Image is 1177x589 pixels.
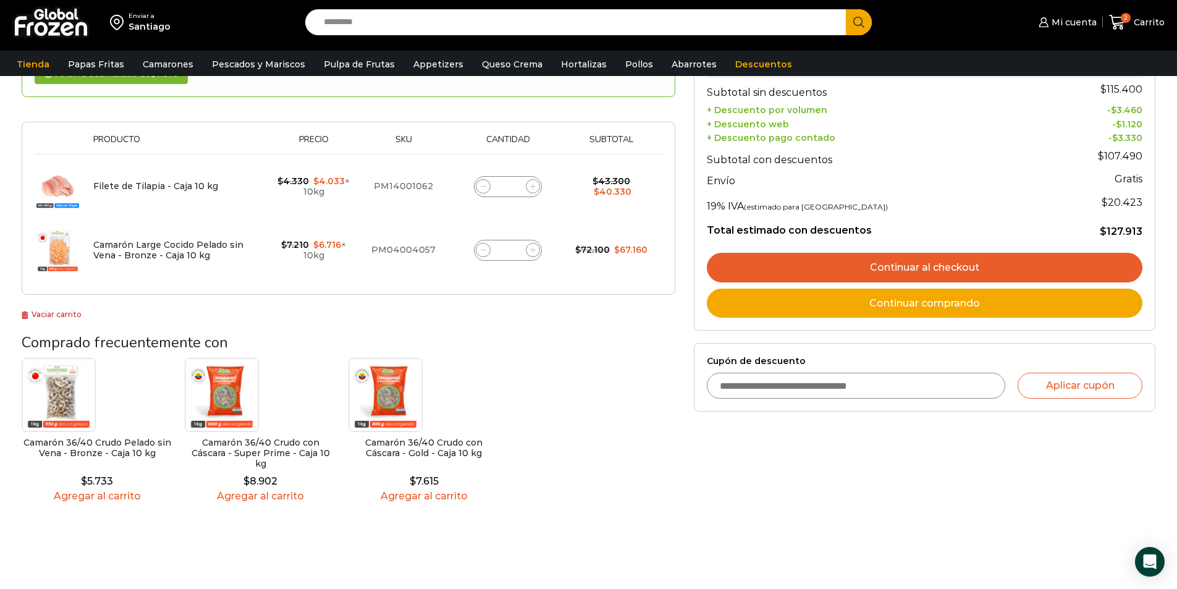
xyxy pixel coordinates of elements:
label: Cupón de descuento [707,356,1142,367]
div: Santiago [129,20,171,33]
th: Envío [707,169,1049,190]
h2: Camarón 36/40 Crudo con Cáscara - Super Prime - Caja 10 kg [185,438,335,468]
span: $ [243,475,250,487]
a: Filete de Tilapia - Caja 10 kg [93,180,218,192]
bdi: 4.033 [313,176,345,187]
a: Appetizers [407,53,470,76]
strong: Gratis [1115,173,1142,185]
bdi: 3.330 [1112,132,1142,143]
bdi: 1.120 [1116,119,1142,130]
span: Carrito [1131,16,1165,28]
td: - [1049,116,1142,130]
span: $ [1112,132,1118,143]
span: $ [1116,119,1121,130]
a: Vaciar carrito [22,310,82,319]
a: Camarones [137,53,200,76]
button: Aplicar cupón [1018,373,1142,399]
a: Hortalizas [555,53,613,76]
a: Pulpa de Frutas [318,53,401,76]
span: Comprado frecuentemente con [22,333,228,352]
span: $ [313,176,319,187]
span: Mi cuenta [1048,16,1097,28]
a: Mi cuenta [1036,10,1096,35]
a: Continuar comprando [707,289,1142,318]
h2: Camarón 36/40 Crudo con Cáscara - Gold - Caja 10 kg [348,438,499,459]
a: Agregar al carrito [348,490,499,502]
span: $ [593,176,598,187]
a: Papas Fritas [62,53,130,76]
th: + Descuento por volumen [707,101,1049,116]
th: Total estimado con descuentos [707,215,1049,239]
bdi: 7.615 [410,475,439,487]
bdi: 72.100 [575,244,610,255]
a: Continuar al checkout [707,253,1142,282]
span: $ [277,176,283,187]
a: Queso Crema [476,53,549,76]
th: Subtotal [567,135,656,154]
span: $ [1098,150,1104,162]
span: 2 [1121,13,1131,23]
th: Subtotal con descuentos [707,144,1049,169]
small: (estimado para [GEOGRAPHIC_DATA]) [744,202,888,211]
span: $ [410,475,416,487]
span: $ [1102,197,1108,208]
bdi: 40.330 [594,186,631,197]
span: $ [81,475,87,487]
th: 19% IVA [707,190,1049,214]
bdi: 107.490 [1098,150,1142,162]
a: Agregar al carrito [185,490,335,502]
span: $ [313,239,319,250]
a: Pollos [619,53,659,76]
span: $ [614,244,620,255]
th: Precio [270,135,358,154]
bdi: 115.400 [1100,83,1142,95]
td: - [1049,101,1142,116]
span: $ [281,239,287,250]
th: Subtotal sin descuentos [707,77,1049,101]
th: Sku [358,135,450,154]
td: × 10kg [270,218,358,282]
a: Agregar al carrito [22,490,172,502]
span: $ [1100,226,1107,237]
th: + Descuento web [707,116,1049,130]
bdi: 7.210 [281,239,309,250]
a: Camarón Large Cocido Pelado sin Vena - Bronze - Caja 10 kg [93,239,243,261]
td: × 10kg [270,155,358,219]
a: Tienda [11,53,56,76]
span: 20.423 [1102,197,1142,208]
h2: Camarón 36/40 Crudo Pelado sin Vena - Bronze - Caja 10 kg [22,438,172,459]
a: 2 Carrito [1109,8,1165,37]
a: Pescados y Mariscos [206,53,311,76]
span: $ [1111,104,1116,116]
bdi: 67.160 [614,244,648,255]
a: Descuentos [729,53,798,76]
bdi: 43.300 [593,176,630,187]
bdi: 6.716 [313,239,341,250]
input: Product quantity [499,178,517,195]
td: - [1049,130,1142,144]
span: $ [575,244,581,255]
a: Abarrotes [665,53,723,76]
td: PM04004057 [358,218,450,282]
div: Enviar a [129,12,171,20]
bdi: 127.913 [1100,226,1142,237]
th: Cantidad [449,135,567,154]
bdi: 8.902 [243,475,277,487]
bdi: 5.733 [81,475,113,487]
th: + Descuento pago contado [707,130,1049,144]
bdi: 4.330 [277,176,309,187]
div: Open Intercom Messenger [1135,547,1165,577]
bdi: 3.460 [1111,104,1142,116]
th: Producto [87,135,270,154]
button: Search button [846,9,872,35]
span: $ [594,186,599,197]
td: PM14001062 [358,155,450,219]
input: Product quantity [499,242,517,259]
img: address-field-icon.svg [110,12,129,33]
span: $ [1100,83,1107,95]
